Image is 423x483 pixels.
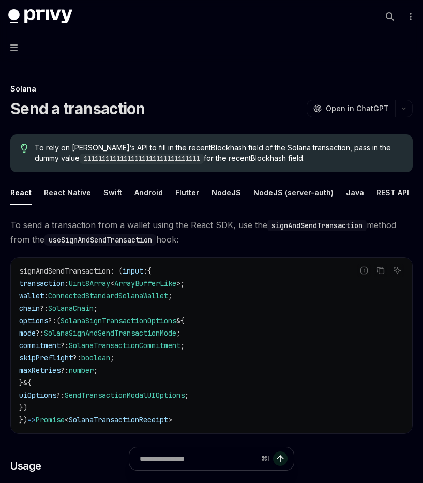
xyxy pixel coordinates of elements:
[65,390,185,400] span: SendTransactionModalUIOptions
[10,218,413,247] span: To send a transaction from a wallet using the React SDK, use the method from the hook:
[48,291,168,300] span: ConnectedStandardSolanaWallet
[36,415,65,425] span: Promise
[35,143,402,164] span: To rely on [PERSON_NAME]’s API to fill in the recentBlockhash field of the Solana transaction, pa...
[44,180,91,205] div: React Native
[404,9,415,24] button: More actions
[168,291,172,300] span: ;
[267,220,367,231] code: signAndSendTransaction
[143,266,147,276] span: :
[110,353,114,363] span: ;
[48,316,56,325] span: ?:
[19,378,23,387] span: }
[56,390,65,400] span: ?:
[175,180,199,205] div: Flutter
[123,266,143,276] span: input
[19,403,27,412] span: })
[27,415,36,425] span: =>
[8,9,72,24] img: dark logo
[69,415,168,425] span: SolanaTransactionReceipt
[19,328,36,338] span: mode
[19,291,44,300] span: wallet
[19,279,65,288] span: transaction
[134,180,163,205] div: Android
[346,180,364,205] div: Java
[211,180,241,205] div: NodeJS
[56,316,61,325] span: (
[168,415,172,425] span: >
[307,100,395,117] button: Open in ChatGPT
[73,353,81,363] span: ?:
[185,390,189,400] span: ;
[140,447,257,470] input: Ask a question...
[19,316,48,325] span: options
[48,304,94,313] span: SolanaChain
[69,341,180,350] span: SolanaTransactionCommitment
[19,353,73,363] span: skipPreflight
[40,304,48,313] span: ?:
[80,154,204,164] code: 11111111111111111111111111111111
[10,84,413,94] div: Solana
[180,341,185,350] span: ;
[382,8,398,25] button: Open search
[44,328,176,338] span: SolanaSignAndSendTransactionMode
[61,341,69,350] span: ?:
[36,328,44,338] span: ?:
[81,353,110,363] span: boolean
[357,264,371,277] button: Report incorrect code
[110,279,114,288] span: <
[103,180,122,205] div: Swift
[61,366,69,375] span: ?:
[176,328,180,338] span: ;
[326,103,389,114] span: Open in ChatGPT
[176,316,180,325] span: &
[253,180,334,205] div: NodeJS (server-auth)
[19,366,61,375] span: maxRetries
[61,316,176,325] span: SolanaSignTransactionOptions
[19,390,56,400] span: uiOptions
[21,144,28,153] svg: Tip
[114,279,176,288] span: ArrayBufferLike
[19,341,61,350] span: commitment
[390,264,404,277] button: Ask AI
[94,304,98,313] span: ;
[10,99,145,118] h1: Send a transaction
[10,180,32,205] div: React
[176,279,185,288] span: >;
[19,304,40,313] span: chain
[44,291,48,300] span: :
[110,266,123,276] span: : (
[65,415,69,425] span: <
[273,451,288,466] button: Send message
[19,415,27,425] span: })
[65,279,69,288] span: :
[180,316,185,325] span: {
[69,366,94,375] span: number
[376,180,409,205] div: REST API
[94,366,98,375] span: ;
[69,279,110,288] span: Uint8Array
[27,378,32,387] span: {
[147,266,152,276] span: {
[19,266,110,276] span: signAndSendTransaction
[44,234,156,246] code: useSignAndSendTransaction
[23,378,27,387] span: &
[374,264,387,277] button: Copy the contents from the code block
